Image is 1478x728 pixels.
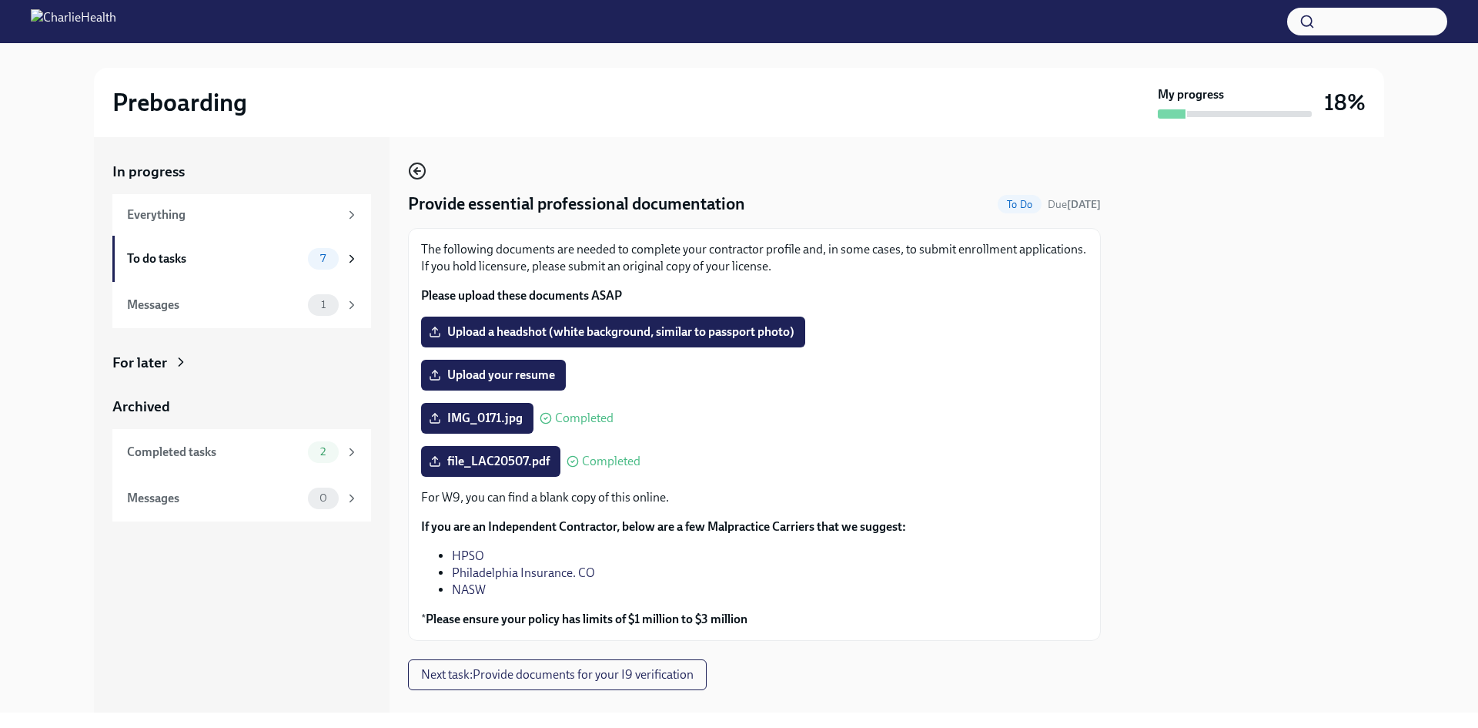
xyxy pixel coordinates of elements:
a: Everything [112,194,371,236]
span: IMG_0171.jpg [432,411,523,426]
p: For W9, you can find a blank copy of this online. [421,489,1088,506]
a: Messages0 [112,475,371,522]
a: Completed tasks2 [112,429,371,475]
span: Upload a headshot (white background, similar to passport photo) [432,324,794,340]
div: Messages [127,297,302,314]
span: 0 [310,492,336,504]
h2: Preboarding [112,87,247,118]
span: October 15th, 2025 06:00 [1048,197,1101,212]
a: NASW [452,582,486,597]
span: 2 [311,446,335,458]
a: Messages1 [112,282,371,328]
label: Upload a headshot (white background, similar to passport photo) [421,317,805,347]
strong: [DATE] [1067,198,1101,211]
strong: My progress [1158,86,1224,103]
div: Messages [127,490,302,507]
span: Due [1048,198,1101,211]
span: Completed [582,455,640,468]
a: Philadelphia Insurance. CO [452,565,595,580]
span: 1 [312,299,335,310]
div: For later [112,353,167,373]
div: To do tasks [127,250,302,267]
label: IMG_0171.jpg [421,403,533,434]
h3: 18% [1324,89,1366,116]
strong: If you are an Independent Contractor, below are a few Malpractice Carriers that we suggest: [421,519,906,534]
label: file_LAC20507.pdf [421,446,560,477]
span: Upload your resume [432,367,555,383]
span: Completed [555,412,614,424]
a: To do tasks7 [112,236,371,282]
h4: Provide essential professional documentation [408,193,745,216]
button: Next task:Provide documents for your I9 verification [408,659,707,690]
a: For later [112,353,371,373]
strong: Please ensure your policy has limits of $1 million to $3 million [426,612,747,626]
a: Archived [112,397,371,417]
span: file_LAC20507.pdf [432,454,550,469]
span: 7 [311,253,335,264]
div: Completed tasks [127,444,302,461]
a: In progress [112,162,371,182]
a: HPSO [452,549,484,563]
span: Next task : Provide documents for your I9 verification [421,667,694,683]
img: CharlieHealth [31,9,116,34]
span: To Do [998,199,1042,210]
label: Upload your resume [421,360,566,391]
p: The following documents are needed to complete your contractor profile and, in some cases, to sub... [421,241,1088,275]
div: Everything [127,206,339,223]
strong: Please upload these documents ASAP [421,288,622,303]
